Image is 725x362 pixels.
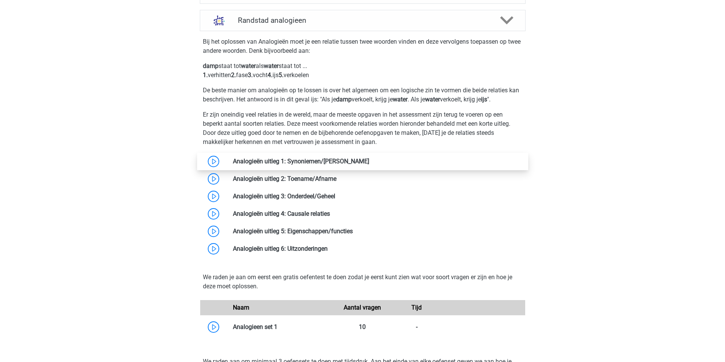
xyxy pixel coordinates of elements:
div: Aantal vragen [335,303,389,312]
b: damp [336,96,352,103]
b: water [425,96,440,103]
b: 2. [231,71,236,79]
b: 5. [279,71,284,79]
b: water [241,62,256,70]
p: staat tot als staat tot ... verhitten fase vocht ijs verkoelen [203,62,523,80]
div: Analogieën uitleg 1: Synoniemen/[PERSON_NAME] [227,157,525,166]
div: Analogieën uitleg 4: Causale relaties [227,209,525,218]
p: We raden je aan om eerst een gratis oefentest te doen zodat je eerst kunt zien wat voor soort vra... [203,273,523,291]
div: Analogieen set 1 [227,322,336,332]
b: water [264,62,279,70]
div: Analogieën uitleg 5: Eigenschappen/functies [227,227,525,236]
p: Bij het oplossen van Analogieën moet je een relatie tussen twee woorden vinden en deze vervolgens... [203,37,523,55]
b: 1. [203,71,208,79]
b: 3. [248,71,253,79]
p: Er zijn oneindig veel relaties in de wereld, maar de meeste opgaven in het assessment zijn terug ... [203,110,523,147]
div: Naam [227,303,336,312]
a: analogieen Randstad analogieen [197,10,529,31]
b: damp [203,62,218,70]
b: ijs [481,96,487,103]
div: Analogieën uitleg 6: Uitzonderingen [227,244,525,253]
div: Tijd [390,303,444,312]
p: De beste manier om analogieën op te lossen is over het algemeen om een logische zin te vormen die... [203,86,523,104]
b: 4. [268,71,272,79]
div: Analogieën uitleg 2: Toename/Afname [227,174,525,183]
b: water [393,96,408,103]
h4: Randstad analogieen [238,16,487,25]
div: Analogieën uitleg 3: Onderdeel/Geheel [227,192,525,201]
img: analogieen [209,11,229,30]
